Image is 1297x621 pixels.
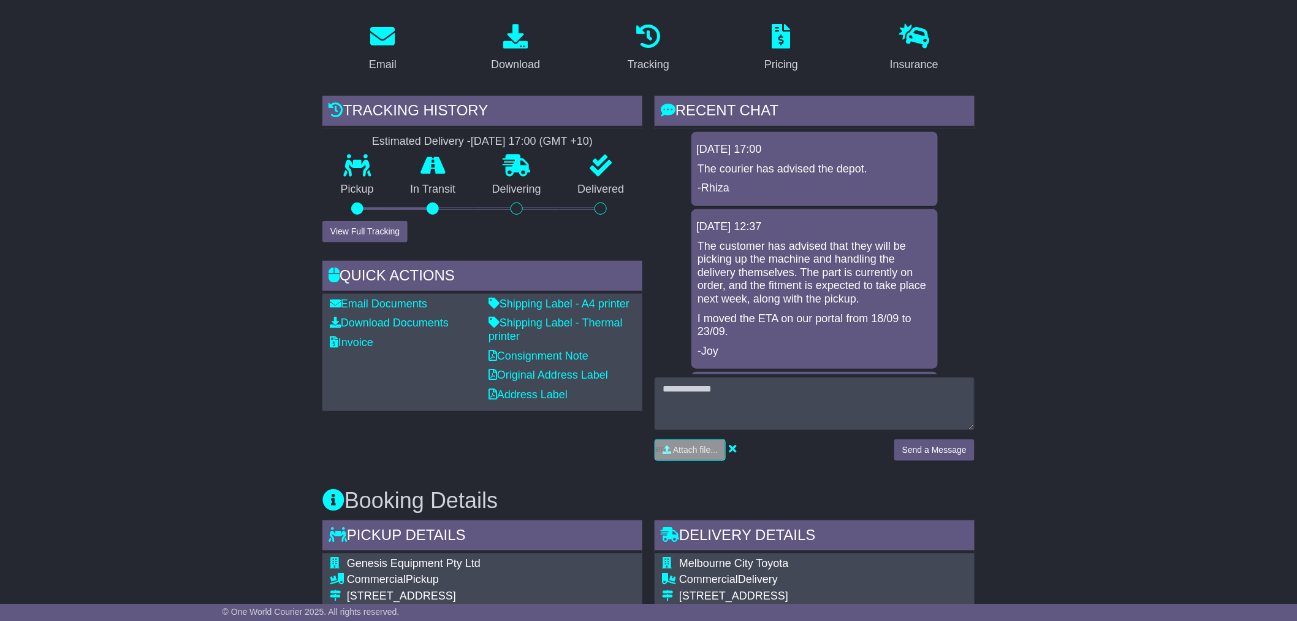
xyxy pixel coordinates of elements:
div: Quick Actions [322,261,642,294]
div: [DATE] 17:00 [696,143,933,156]
button: View Full Tracking [322,221,408,242]
a: Download [483,20,548,77]
a: Email Documents [330,298,427,310]
div: Tracking history [322,96,642,129]
p: Delivering [474,183,560,196]
a: Insurance [882,20,946,77]
span: Commercial [347,573,406,585]
a: Tracking [620,20,677,77]
button: Send a Message [894,439,975,461]
p: The courier has advised the depot. [698,163,932,176]
div: [STREET_ADDRESS] [347,590,534,603]
a: Pricing [756,20,806,77]
p: In Transit [392,183,474,196]
span: Commercial [679,573,738,585]
a: Shipping Label - Thermal printer [489,317,623,342]
div: Delivery [679,573,915,587]
p: I moved the ETA on our portal from 18/09 to 23/09. [698,312,932,339]
a: Download Documents [330,317,449,329]
span: Genesis Equipment Pty Ltd [347,557,481,569]
div: Unit 2 [347,603,534,616]
a: Shipping Label - A4 printer [489,298,629,310]
div: [DATE] 12:37 [696,220,933,234]
a: Email [361,20,405,77]
a: Address Label [489,388,568,401]
a: Consignment Note [489,350,588,362]
h3: Booking Details [322,488,975,513]
p: Delivered [560,183,643,196]
p: -Rhiza [698,182,932,195]
div: RECENT CHAT [655,96,975,129]
div: Delivery Details [655,520,975,553]
p: The customer has advised that they will be picking up the machine and handling the delivery thems... [698,240,932,306]
div: Pickup [347,573,534,587]
a: Invoice [330,336,373,349]
div: Download [491,56,540,73]
span: Melbourne City Toyota [679,557,789,569]
div: Pickup Details [322,520,642,553]
p: Pickup [322,183,392,196]
div: Estimated Delivery - [322,135,642,148]
a: Original Address Label [489,369,608,381]
span: © One World Courier 2025. All rights reserved. [223,607,400,617]
p: -Joy [698,345,932,358]
div: Insurance [890,56,938,73]
div: Pricing [764,56,798,73]
div: Tracking [628,56,669,73]
div: [DATE] 17:00 (GMT +10) [471,135,593,148]
div: [STREET_ADDRESS] [679,590,915,603]
div: Email [369,56,397,73]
